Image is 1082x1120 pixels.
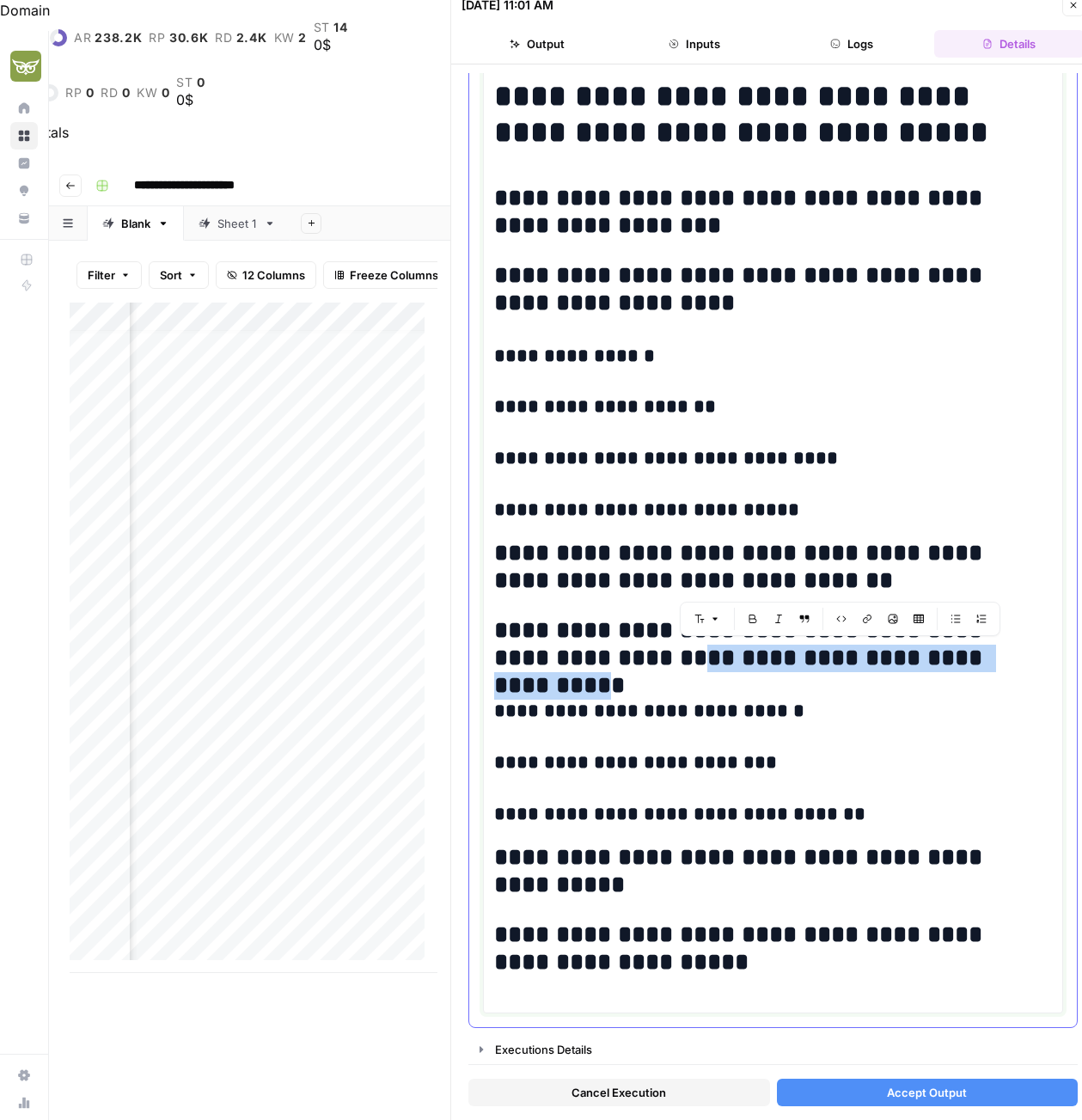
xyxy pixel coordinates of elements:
[10,1062,38,1089] a: Settings
[95,31,142,45] span: 238.2K
[323,261,449,289] button: Freeze Columns
[469,2,1077,1027] div: Review Content
[274,31,295,45] span: kw
[76,261,142,289] button: Filter
[65,86,94,100] a: rp0
[215,31,266,45] a: rd2.4K
[619,30,769,58] button: Inputs
[197,76,205,89] span: 0
[137,86,169,100] a: kw0
[274,31,307,45] a: kw2
[149,31,165,45] span: rp
[137,86,157,100] span: kw
[88,266,115,284] span: Filter
[10,150,38,177] a: Insights
[314,34,348,55] div: 0$
[101,86,130,100] a: rd0
[887,1084,967,1101] span: Accept Output
[74,31,143,45] a: ar238.2K
[10,177,38,205] a: Opportunities
[74,31,91,45] span: ar
[86,86,95,100] span: 0
[314,21,330,34] span: st
[215,31,232,45] span: rd
[314,21,348,34] a: st14
[149,31,208,45] a: rp30.6K
[10,1089,38,1117] a: Usage
[333,21,347,34] span: 14
[572,1084,666,1101] span: Cancel Execution
[184,206,290,241] a: Sheet 1
[350,266,438,284] span: Freeze Columns
[101,86,118,100] span: rd
[298,31,307,45] span: 2
[169,31,209,45] span: 30.6K
[122,86,131,100] span: 0
[216,261,316,289] button: 12 Columns
[88,206,184,241] a: Blank
[65,86,82,100] span: rp
[242,266,305,284] span: 12 Columns
[777,1079,1079,1106] button: Accept Output
[217,215,257,232] div: Sheet 1
[236,31,267,45] span: 2.4K
[495,1041,1067,1058] div: Executions Details
[160,266,182,284] span: Sort
[468,1079,770,1106] button: Cancel Execution
[176,76,193,89] span: st
[162,86,170,100] span: 0
[777,30,927,58] button: Logs
[462,30,612,58] button: Output
[469,1036,1077,1063] button: Executions Details
[149,261,209,289] button: Sort
[9,29,67,46] a: dr62
[176,76,205,89] a: st0
[10,205,38,232] a: Your Data
[121,215,150,232] div: Blank
[176,89,205,110] div: 0$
